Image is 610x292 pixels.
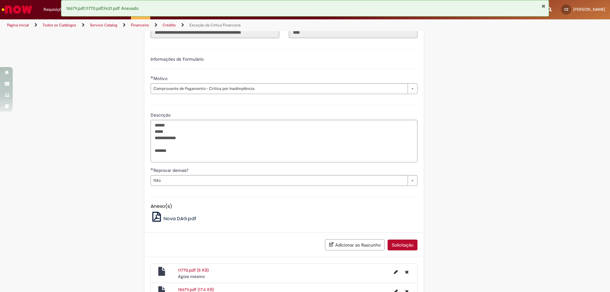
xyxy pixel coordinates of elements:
[163,23,176,28] a: Crédito
[178,267,209,273] a: 11770.pdf (5 KB)
[151,215,197,222] a: Nova DAG.pdf
[7,23,29,28] a: Página inicial
[153,76,169,81] span: Motivo
[1,3,33,16] img: ServiceNow
[325,239,385,250] button: Adicionar ao Rascunho
[44,6,66,13] span: Requisições
[151,168,153,170] span: Obrigatório Preenchido
[178,274,205,279] span: Agora mesmo
[164,215,196,222] span: Nova DAG.pdf
[541,3,546,9] button: Fechar Notificação
[151,112,172,118] span: Descrição
[151,204,417,209] h5: Anexo(s)
[390,267,402,277] button: Editar nome de arquivo 11770.pdf
[178,274,205,279] time: 30/09/2025 17:42:49
[151,120,417,162] textarea: Descrição
[388,240,417,250] button: Solicitação
[289,27,417,38] input: Código da Unidade
[151,27,279,38] input: Título
[131,23,149,28] a: Financeiro
[5,19,402,31] ul: Trilhas de página
[401,267,412,277] button: Excluir 11770.pdf
[151,56,204,62] label: Informações de Formulário
[153,84,404,94] span: Comprovante de Pagamento - Crítica por Inadimplência
[564,7,568,11] span: CZ
[66,5,139,11] span: 18679.pdf,11770.pdf,9621.pdf Anexado
[153,175,404,186] span: Não
[90,23,117,28] a: Service Catalog
[153,167,190,173] span: Reprovar demais?
[43,23,76,28] a: Todos os Catálogos
[151,76,153,78] span: Obrigatório Preenchido
[573,7,605,12] span: [PERSON_NAME]
[189,23,241,28] a: Exceção da Crítica Financeira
